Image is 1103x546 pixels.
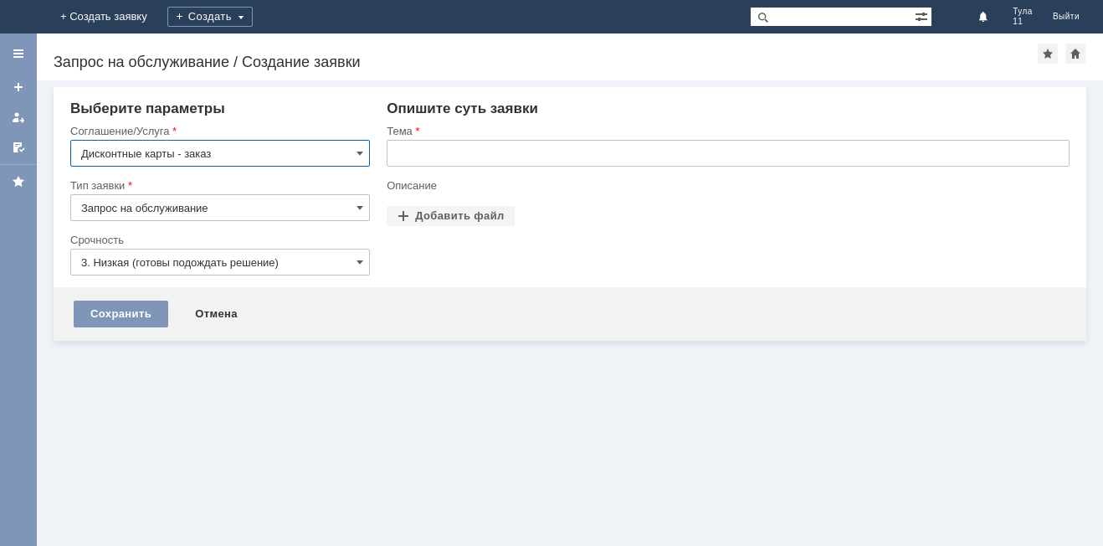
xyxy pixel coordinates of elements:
span: 11 [1013,17,1033,27]
div: Срочность [70,234,367,245]
div: Тип заявки [70,180,367,191]
a: Создать заявку [5,74,32,100]
span: Расширенный поиск [915,8,931,23]
span: Тула [1013,7,1033,17]
div: Добавить в избранное [1038,44,1058,64]
div: Описание [387,180,1066,191]
div: Создать [167,7,253,27]
div: Сделать домашней страницей [1065,44,1085,64]
div: Запрос на обслуживание / Создание заявки [54,54,1038,70]
span: Опишите суть заявки [387,100,538,116]
a: Мои согласования [5,134,32,161]
a: Мои заявки [5,104,32,131]
div: Соглашение/Услуга [70,126,367,136]
span: Выберите параметры [70,100,225,116]
div: Тема [387,126,1066,136]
